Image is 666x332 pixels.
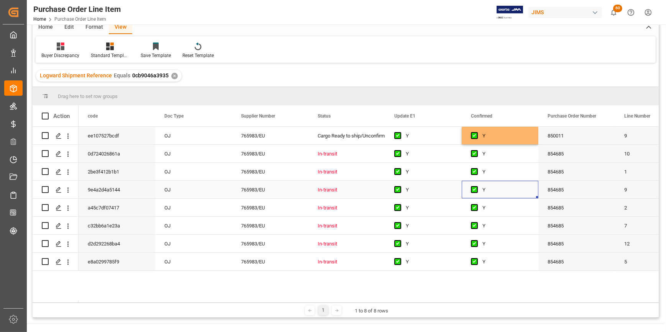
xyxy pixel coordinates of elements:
[33,199,79,217] div: Press SPACE to select this row.
[79,199,155,216] div: a45c7df07417
[232,199,308,216] div: 765983/EU
[538,253,615,270] div: 854685
[318,145,376,163] div: In-transit
[241,113,275,119] span: Supplier Number
[406,127,453,145] div: Y
[538,127,615,144] div: 850011
[482,235,529,253] div: Y
[538,181,615,198] div: 854685
[406,163,453,181] div: Y
[58,93,118,99] span: Drag here to set row groups
[605,4,622,21] button: show 60 new notifications
[155,181,232,198] div: OJ
[538,199,615,216] div: 854685
[482,253,529,271] div: Y
[79,181,155,198] div: 9e4a2d4a5144
[394,113,415,119] span: Update E1
[164,113,184,119] span: Doc Type
[318,163,376,181] div: In-transit
[155,253,232,270] div: OJ
[318,235,376,253] div: In-transit
[33,163,79,181] div: Press SPACE to select this row.
[232,181,308,198] div: 765983/EU
[318,253,376,271] div: In-transit
[528,7,602,18] div: JIMS
[538,217,615,234] div: 854685
[79,217,155,234] div: c32bb6a1e23a
[318,217,376,235] div: In-transit
[40,72,112,79] span: Logward Shipment Reference
[406,145,453,163] div: Y
[232,217,308,234] div: 765983/EU
[155,145,232,162] div: OJ
[482,199,529,217] div: Y
[155,127,232,144] div: OJ
[80,21,109,34] div: Format
[33,3,121,15] div: Purchase Order Line Item
[33,16,46,22] a: Home
[232,127,308,144] div: 765983/EU
[59,21,80,34] div: Edit
[155,163,232,180] div: OJ
[232,145,308,162] div: 765983/EU
[132,72,169,79] span: 0cb9046a3935
[33,145,79,163] div: Press SPACE to select this row.
[33,127,79,145] div: Press SPACE to select this row.
[613,5,622,12] span: 60
[79,253,155,270] div: e8a0299785f9
[79,127,155,144] div: ee107527bcdf
[109,21,132,34] div: View
[497,6,523,19] img: Exertis%20JAM%20-%20Email%20Logo.jpg_1722504956.jpg
[33,21,59,34] div: Home
[232,235,308,252] div: 765983/EU
[538,235,615,252] div: 854685
[232,253,308,270] div: 765983/EU
[155,199,232,216] div: OJ
[182,52,214,59] div: Reset Template
[318,306,328,315] div: 1
[232,163,308,180] div: 765983/EU
[406,217,453,235] div: Y
[482,145,529,163] div: Y
[91,52,129,59] div: Standard Templates
[528,5,605,20] button: JIMS
[355,307,388,315] div: 1 to 8 of 8 rows
[318,113,331,119] span: Status
[171,73,178,79] div: ✕
[482,127,529,145] div: Y
[538,163,615,180] div: 854685
[79,163,155,180] div: 2be3f412b1b1
[538,145,615,162] div: 854685
[406,235,453,253] div: Y
[33,253,79,271] div: Press SPACE to select this row.
[33,181,79,199] div: Press SPACE to select this row.
[624,113,650,119] span: Line Number
[482,163,529,181] div: Y
[53,113,70,119] div: Action
[33,217,79,235] div: Press SPACE to select this row.
[318,127,376,145] div: Cargo Ready to ship/Unconfirmed
[548,113,596,119] span: Purchase Order Number
[622,4,640,21] button: Help Center
[406,253,453,271] div: Y
[471,113,492,119] span: Confirmed
[141,52,171,59] div: Save Template
[318,181,376,199] div: In-transit
[155,235,232,252] div: OJ
[114,72,130,79] span: Equals
[406,181,453,199] div: Y
[41,52,79,59] div: Buyer Discrepancy
[33,235,79,253] div: Press SPACE to select this row.
[155,217,232,234] div: OJ
[482,217,529,235] div: Y
[406,199,453,217] div: Y
[318,199,376,217] div: In-transit
[88,113,98,119] span: code
[79,235,155,252] div: d2d292268ba4
[79,145,155,162] div: 0d724026861a
[482,181,529,199] div: Y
